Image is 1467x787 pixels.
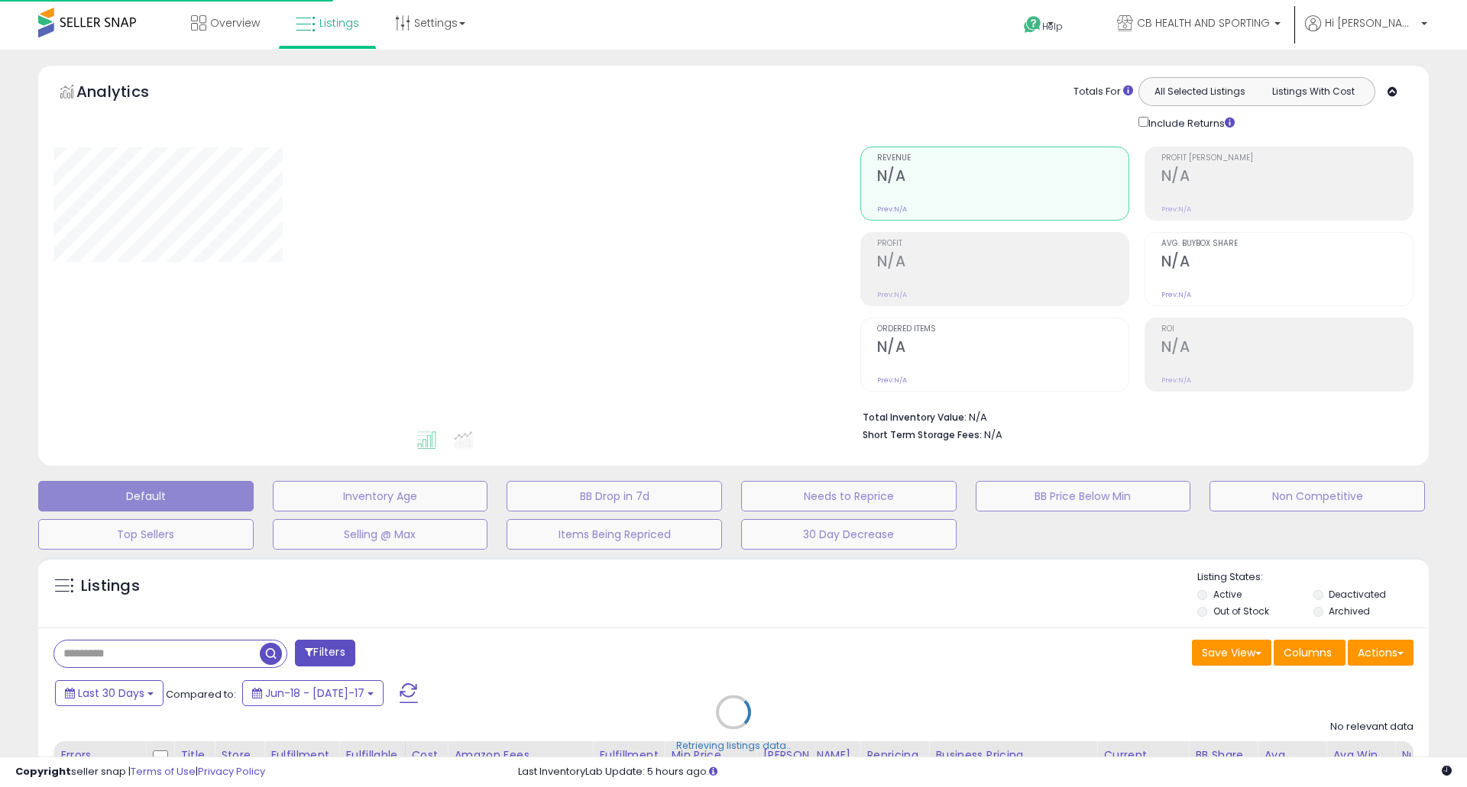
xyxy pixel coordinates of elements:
[1143,82,1257,102] button: All Selected Listings
[1042,20,1063,33] span: Help
[1161,325,1413,334] span: ROI
[877,154,1129,163] span: Revenue
[1161,338,1413,359] h2: N/A
[76,81,179,106] h5: Analytics
[976,481,1191,511] button: BB Price Below Min
[1012,4,1093,50] a: Help
[38,519,254,550] button: Top Sellers
[877,325,1129,334] span: Ordered Items
[676,739,791,753] div: Retrieving listings data..
[1305,15,1427,50] a: Hi [PERSON_NAME]
[877,240,1129,248] span: Profit
[1161,253,1413,273] h2: N/A
[1161,240,1413,248] span: Avg. Buybox Share
[863,428,982,441] b: Short Term Storage Fees:
[877,253,1129,273] h2: N/A
[1161,290,1191,299] small: Prev: N/A
[1161,167,1413,188] h2: N/A
[741,519,957,550] button: 30 Day Decrease
[877,376,907,385] small: Prev: N/A
[863,407,1402,425] li: N/A
[741,481,957,511] button: Needs to Reprice
[1023,15,1042,34] i: Get Help
[1256,82,1370,102] button: Listings With Cost
[984,427,1002,442] span: N/A
[210,15,260,31] span: Overview
[863,411,967,424] b: Total Inventory Value:
[273,519,488,550] button: Selling @ Max
[15,764,71,779] strong: Copyright
[1137,15,1270,31] span: CB HEALTH AND SPORTING
[507,519,722,550] button: Items Being Repriced
[507,481,722,511] button: BB Drop in 7d
[1325,15,1417,31] span: Hi [PERSON_NAME]
[1074,85,1133,99] div: Totals For
[1127,114,1253,131] div: Include Returns
[1161,154,1413,163] span: Profit [PERSON_NAME]
[1210,481,1425,511] button: Non Competitive
[273,481,488,511] button: Inventory Age
[319,15,359,31] span: Listings
[877,290,907,299] small: Prev: N/A
[38,481,254,511] button: Default
[15,765,265,779] div: seller snap | |
[877,205,907,214] small: Prev: N/A
[877,338,1129,359] h2: N/A
[1161,205,1191,214] small: Prev: N/A
[877,167,1129,188] h2: N/A
[1161,376,1191,385] small: Prev: N/A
